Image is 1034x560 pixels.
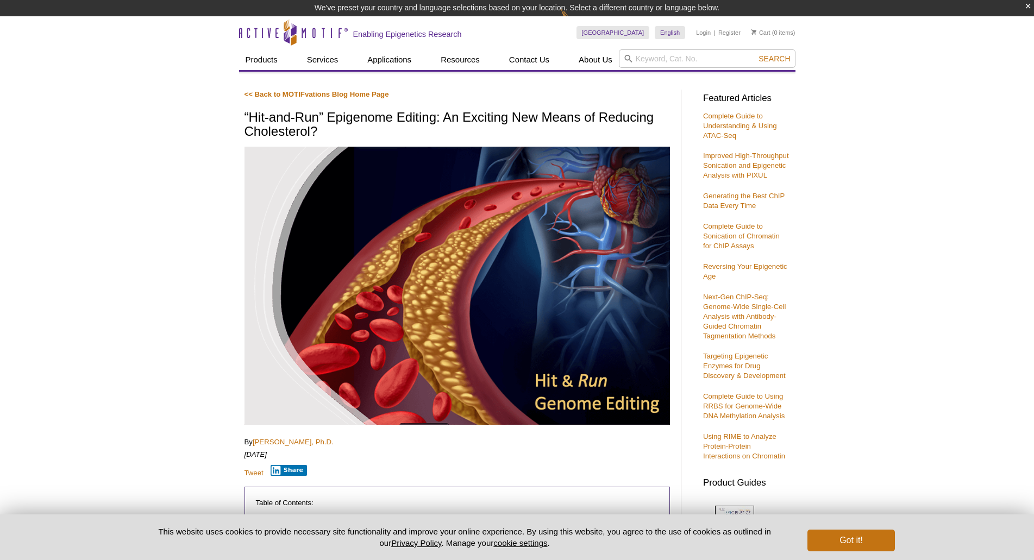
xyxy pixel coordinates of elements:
a: Contact Us [503,49,556,70]
a: Next-Gen ChIP-Seq: Genome-Wide Single-Cell Analysis with Antibody-Guided Chromatin Tagmentation M... [703,293,786,340]
a: Cart [751,29,770,36]
a: Tweet [245,469,264,477]
h3: Featured Articles [703,94,790,103]
a: Services [300,49,345,70]
a: Complete Guide to Sonication of Chromatin for ChIP Assays [703,222,780,250]
button: Search [755,54,793,64]
h3: Product Guides [703,472,790,488]
button: Share [271,465,307,476]
a: Login [696,29,711,36]
a: English [655,26,685,39]
a: [PERSON_NAME], Ph.D. [253,438,334,446]
img: Hit & Run [245,147,670,425]
span: Search [759,54,790,63]
h2: Enabling Epigenetics Research [353,29,462,39]
p: This website uses cookies to provide necessary site functionality and improve your online experie... [140,526,790,549]
a: Products [239,49,284,70]
em: [DATE] [245,450,267,458]
p: Table of Contents: [256,498,659,508]
a: Using RIME to Analyze Protein-Protein Interactions on Chromatin [703,432,785,460]
a: [GEOGRAPHIC_DATA] [576,26,650,39]
a: Complete Guide to Using RRBS for Genome-Wide DNA Methylation Analysis [703,392,785,420]
a: Register [718,29,741,36]
li: (0 items) [751,26,795,39]
img: Change Here [561,8,590,34]
a: Applications [361,49,418,70]
img: Your Cart [751,29,756,35]
a: Targeting Epigenetic Enzymes for Drug Discovery & Development [703,352,786,380]
li: | [714,26,716,39]
h1: “Hit-and-Run” Epigenome Editing: An Exciting New Means of Reducing Cholesterol? [245,110,670,140]
img: Epi_brochure_140604_cover_web_70x200 [715,506,754,556]
button: Got it! [807,530,894,551]
a: About Us [572,49,619,70]
a: Reversing Your Epigenetic Age [703,262,787,280]
a: Introduction: The Search for a Safe and Durable Therapeutically RelevantIn VivoEpigenomic Editing... [261,513,612,524]
a: Generating the Best ChIP Data Every Time [703,192,785,210]
button: cookie settings [493,538,547,548]
a: << Back to MOTIFvations Blog Home Page [245,90,389,98]
a: Complete Guide to Understanding & Using ATAC-Seq [703,112,777,140]
a: Resources [434,49,486,70]
p: By [245,437,670,447]
a: Improved High-Throughput Sonication and Epigenetic Analysis with PIXUL [703,152,789,179]
input: Keyword, Cat. No. [619,49,795,68]
a: Privacy Policy [391,538,441,548]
